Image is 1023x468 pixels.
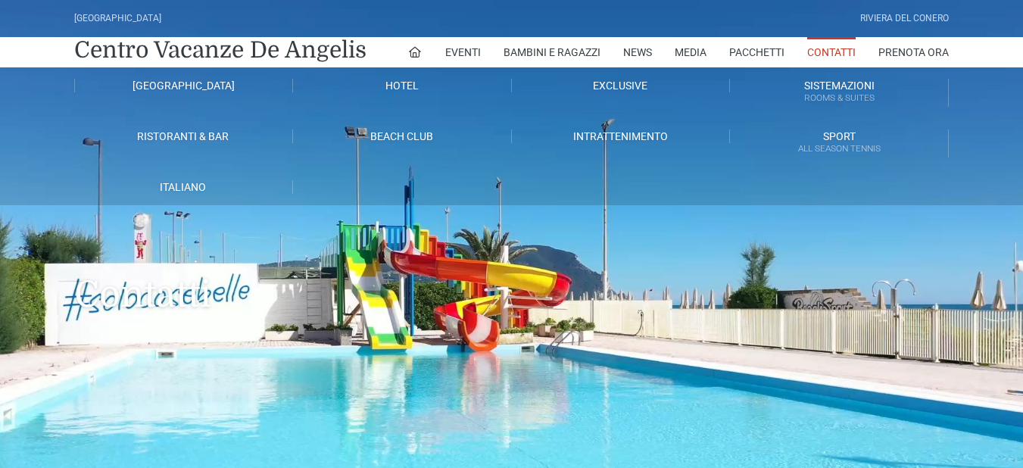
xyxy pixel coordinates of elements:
a: Italiano [74,180,293,194]
a: SistemazioniRooms & Suites [730,79,949,107]
a: Prenota Ora [878,37,949,67]
span: Italiano [160,181,206,193]
a: Eventi [445,37,481,67]
a: Contatti [807,37,856,67]
small: All Season Tennis [730,142,948,156]
a: Exclusive [512,79,731,92]
a: Hotel [293,79,512,92]
a: Bambini e Ragazzi [504,37,600,67]
a: News [623,37,652,67]
a: [GEOGRAPHIC_DATA] [74,79,293,92]
a: Media [675,37,706,67]
a: Ristoranti & Bar [74,129,293,143]
h1: Contatti [74,205,949,339]
a: Intrattenimento [512,129,731,143]
a: Pacchetti [729,37,784,67]
div: Riviera Del Conero [860,11,949,26]
a: Centro Vacanze De Angelis [74,35,366,65]
a: SportAll Season Tennis [730,129,949,158]
a: Beach Club [293,129,512,143]
small: Rooms & Suites [730,91,948,105]
div: [GEOGRAPHIC_DATA] [74,11,161,26]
